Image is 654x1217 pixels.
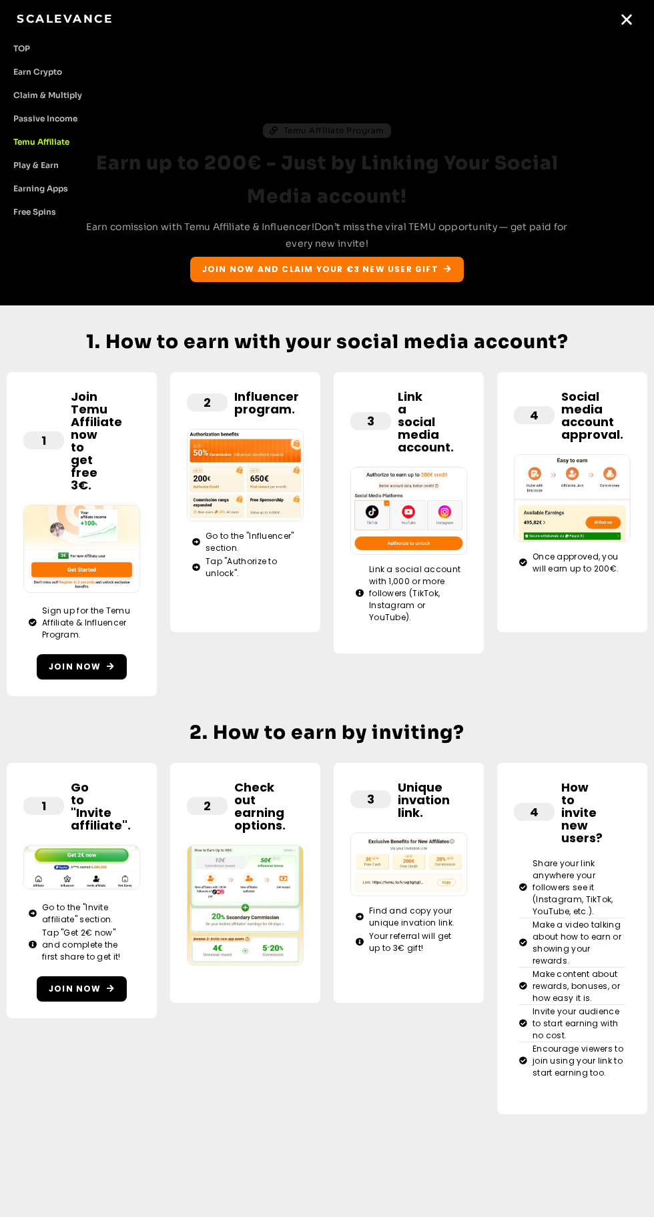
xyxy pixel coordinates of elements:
[202,530,298,554] span: Go to the "Influencer" section.
[529,1043,625,1079] span: Encourage viewers to join using your link to start earning too.
[530,407,539,423] a: 4
[7,716,647,750] h2: 2. How to earn by inviting?
[7,325,647,359] h2: 1. How to earn with your social media account?
[204,394,211,411] a: 2
[190,257,464,282] a: Join now and claim your €3 new user gift
[561,388,623,443] a: Social media account approval.
[366,563,462,624] span: Link a social account with 1,000 or more followers (TikTok, Instagram or YouTube).
[41,432,46,449] a: 1
[398,388,454,455] a: Link a social media account.
[529,1006,625,1042] span: Invite your audience to start earning with no cost.
[366,930,462,954] span: Your referral will get up to 3€ gift!
[529,858,625,918] span: Share your link anywhere your followers see it (Instagram, TikTok, YouTube, etc.).
[76,219,578,252] p: Earn comission with Temu Affiliate & Influencer!
[366,905,462,929] span: Find and copy your unique invation link.
[367,413,374,429] a: 3
[615,8,637,30] div: Menu Toggle
[39,902,135,926] span: Go to the "Invite affiliate" section.
[529,968,625,1004] span: Make content about rewards, bonuses, or how easy it is.
[17,12,113,25] a: Scalevance
[37,654,127,680] a: Join now
[561,779,603,846] a: How to invite new users?
[71,388,122,493] a: Join Temu Affiliate now to get free 3€.
[367,791,374,808] a: 3
[49,661,101,673] span: Join now
[71,779,131,834] a: Go to "Invite affiliate".
[234,388,299,417] a: Influencer program.
[39,605,135,641] span: Sign up for the Temu Affiliate & Influencer Program.
[41,798,46,814] a: 1
[204,798,211,814] a: 2
[39,927,135,963] span: Tap "Get 2 " and complete the first share to get it!
[234,779,286,834] a: Check out earning options.
[398,779,450,821] a: Unique invation link.
[202,555,298,579] span: Tap "Authorize to unlock".
[529,919,625,967] span: Make a video talking about how to earn or showing your rewards.
[37,976,127,1002] a: Join now
[49,983,101,995] span: Join now
[529,551,625,575] span: Once approved, you will earn up to 200€.
[530,804,539,820] a: 4
[85,927,113,938] span: € now
[202,263,438,275] span: Join now and claim your €3 new user gift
